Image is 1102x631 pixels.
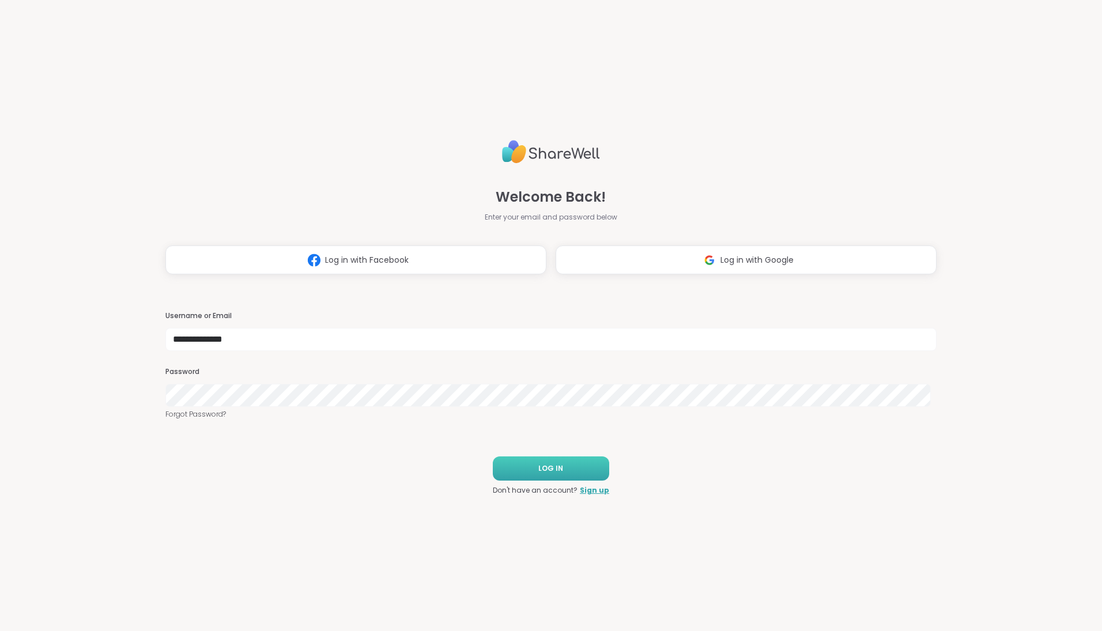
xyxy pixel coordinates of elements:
button: Log in with Facebook [165,245,546,274]
span: Welcome Back! [496,187,606,207]
h3: Username or Email [165,311,937,321]
a: Forgot Password? [165,409,937,420]
button: Log in with Google [556,245,937,274]
span: LOG IN [538,463,563,474]
img: ShareWell Logo [502,135,600,168]
span: Log in with Google [720,254,794,266]
img: ShareWell Logomark [699,250,720,271]
span: Enter your email and password below [485,212,617,222]
span: Log in with Facebook [325,254,409,266]
span: Don't have an account? [493,485,578,496]
button: LOG IN [493,456,609,481]
img: ShareWell Logomark [303,250,325,271]
h3: Password [165,367,937,377]
a: Sign up [580,485,609,496]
